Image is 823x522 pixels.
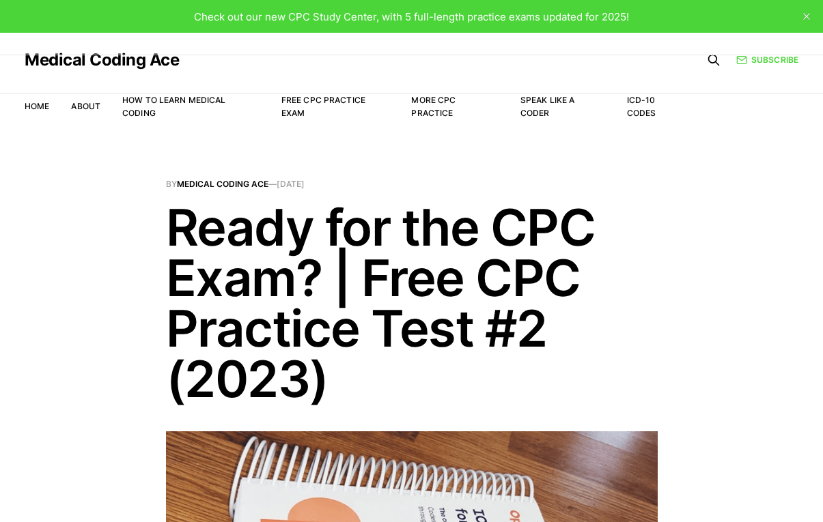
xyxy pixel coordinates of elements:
[277,179,305,189] time: [DATE]
[627,95,656,118] a: ICD-10 Codes
[177,179,268,189] a: Medical Coding Ace
[25,52,179,68] a: Medical Coding Ace
[71,101,100,111] a: About
[25,101,49,111] a: Home
[194,10,629,23] span: Check out our new CPC Study Center, with 5 full-length practice exams updated for 2025!
[411,95,456,118] a: More CPC Practice
[736,53,798,66] a: Subscribe
[122,95,225,118] a: How to Learn Medical Coding
[166,202,658,404] h1: Ready for the CPC Exam? | Free CPC Practice Test #2 (2023)
[166,180,658,188] span: By —
[281,95,365,118] a: Free CPC Practice Exam
[796,5,818,27] button: close
[520,95,574,118] a: Speak Like a Coder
